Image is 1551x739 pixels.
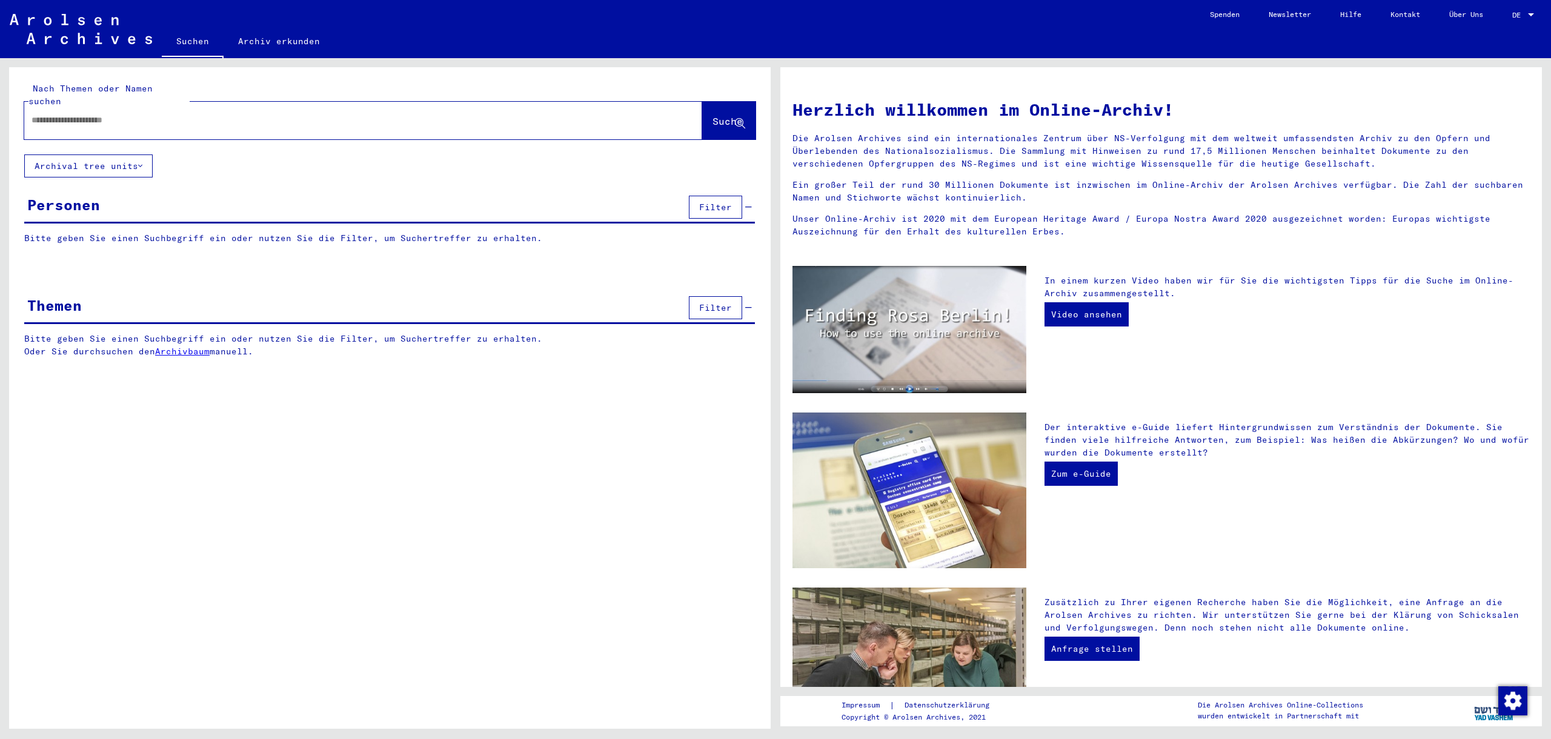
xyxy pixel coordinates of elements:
[24,232,755,245] p: Bitte geben Sie einen Suchbegriff ein oder nutzen Sie die Filter, um Suchertreffer zu erhalten.
[689,196,742,219] button: Filter
[1472,695,1517,726] img: yv_logo.png
[699,302,732,313] span: Filter
[792,213,1530,238] p: Unser Online-Archiv ist 2020 mit dem European Heritage Award / Europa Nostra Award 2020 ausgezeic...
[792,413,1026,569] img: eguide.jpg
[24,333,756,358] p: Bitte geben Sie einen Suchbegriff ein oder nutzen Sie die Filter, um Suchertreffer zu erhalten. O...
[702,102,756,139] button: Suche
[895,699,1004,712] a: Datenschutzerklärung
[10,14,152,44] img: Arolsen_neg.svg
[224,27,334,56] a: Archiv erkunden
[1045,274,1530,300] p: In einem kurzen Video haben wir für Sie die wichtigsten Tipps für die Suche im Online-Archiv zusa...
[792,97,1530,122] h1: Herzlich willkommen im Online-Archiv!
[699,202,732,213] span: Filter
[1045,302,1129,326] a: Video ansehen
[842,699,889,712] a: Impressum
[1198,700,1363,711] p: Die Arolsen Archives Online-Collections
[792,179,1530,204] p: Ein großer Teil der rund 30 Millionen Dokumente ist inzwischen im Online-Archiv der Arolsen Archi...
[1045,462,1118,486] a: Zum e-Guide
[27,194,100,216] div: Personen
[28,83,153,107] mat-label: Nach Themen oder Namen suchen
[842,699,1004,712] div: |
[162,27,224,58] a: Suchen
[1045,637,1140,661] a: Anfrage stellen
[1512,11,1526,19] span: DE
[792,132,1530,170] p: Die Arolsen Archives sind ein internationales Zentrum über NS-Verfolgung mit dem weltweit umfasse...
[24,154,153,177] button: Archival tree units
[155,346,210,357] a: Archivbaum
[842,712,1004,723] p: Copyright © Arolsen Archives, 2021
[792,266,1026,393] img: video.jpg
[689,296,742,319] button: Filter
[1198,711,1363,721] p: wurden entwickelt in Partnerschaft mit
[1045,421,1530,459] p: Der interaktive e-Guide liefert Hintergrundwissen zum Verständnis der Dokumente. Sie finden viele...
[27,294,82,316] div: Themen
[712,115,743,127] span: Suche
[1498,686,1527,715] img: Zustimmung ändern
[1045,596,1530,634] p: Zusätzlich zu Ihrer eigenen Recherche haben Sie die Möglichkeit, eine Anfrage an die Arolsen Arch...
